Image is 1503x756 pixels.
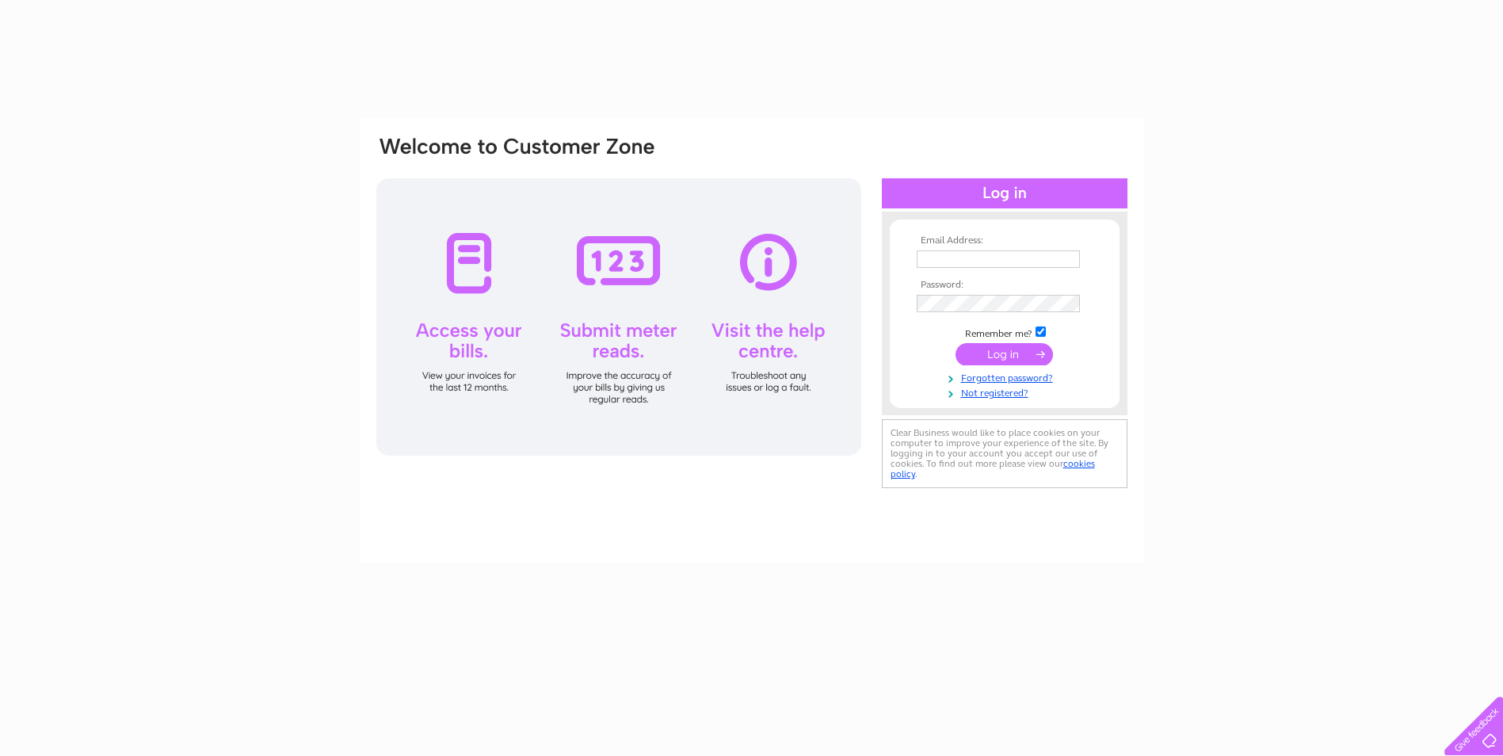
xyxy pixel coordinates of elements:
[956,343,1053,365] input: Submit
[891,458,1095,479] a: cookies policy
[917,384,1097,399] a: Not registered?
[917,369,1097,384] a: Forgotten password?
[882,419,1127,488] div: Clear Business would like to place cookies on your computer to improve your experience of the sit...
[913,235,1097,246] th: Email Address:
[913,280,1097,291] th: Password:
[913,324,1097,340] td: Remember me?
